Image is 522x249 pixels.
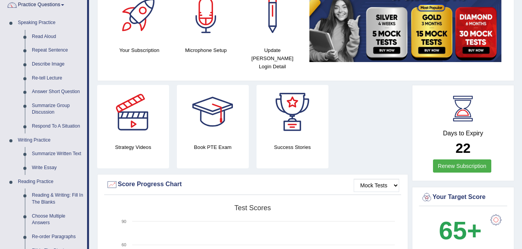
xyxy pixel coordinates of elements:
[106,179,399,190] div: Score Progress Chart
[28,43,87,57] a: Repeat Sentence
[243,46,302,71] h4: Update [PERSON_NAME] Login Detail
[14,133,87,147] a: Writing Practice
[28,188,87,209] a: Reading & Writing: Fill In The Blanks
[433,159,492,173] a: Renew Subscription
[257,143,328,151] h4: Success Stories
[28,161,87,175] a: Write Essay
[28,30,87,44] a: Read Aloud
[28,119,87,133] a: Respond To A Situation
[97,143,169,151] h4: Strategy Videos
[234,204,271,212] tspan: Test scores
[28,99,87,119] a: Summarize Group Discussion
[28,147,87,161] a: Summarize Written Text
[14,16,87,30] a: Speaking Practice
[28,230,87,244] a: Re-order Paragraphs
[122,242,126,247] text: 60
[14,175,87,189] a: Reading Practice
[28,71,87,85] a: Re-tell Lecture
[421,192,505,203] div: Your Target Score
[28,85,87,99] a: Answer Short Question
[456,140,471,156] b: 22
[439,216,482,245] b: 65+
[110,46,169,54] h4: Your Subscription
[28,57,87,71] a: Describe Image
[28,209,87,230] a: Choose Multiple Answers
[421,130,505,137] h4: Days to Expiry
[176,46,235,54] h4: Microphone Setup
[177,143,249,151] h4: Book PTE Exam
[122,219,126,224] text: 90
